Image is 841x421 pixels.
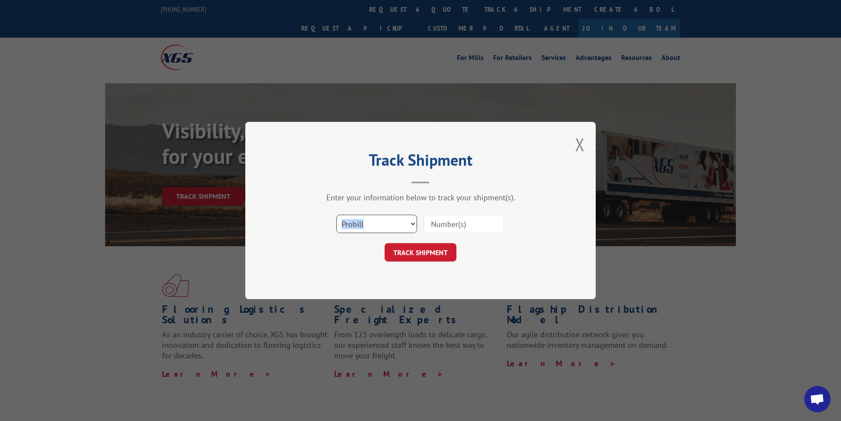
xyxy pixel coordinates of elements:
button: TRACK SHIPMENT [385,243,456,262]
h2: Track Shipment [289,154,552,170]
div: Enter your information below to track your shipment(s). [289,192,552,202]
input: Number(s) [424,215,504,233]
button: Close modal [575,133,585,156]
div: Open chat [804,386,830,412]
